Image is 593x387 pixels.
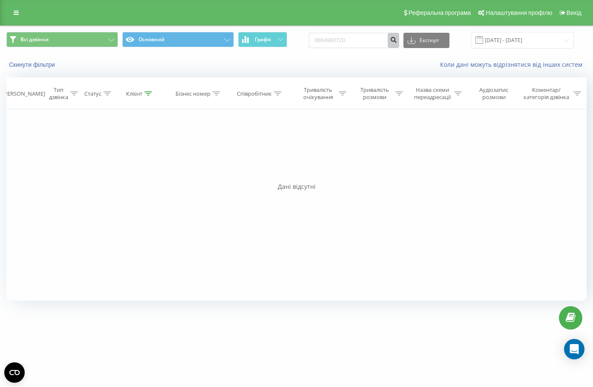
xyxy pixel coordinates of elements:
[486,9,552,16] span: Налаштування профілю
[84,90,101,97] div: Статус
[20,36,49,43] span: Всі дзвінки
[122,32,234,47] button: Основний
[413,86,452,101] div: Назва схеми переадресації
[472,86,516,101] div: Аудіозапис розмови
[309,33,399,48] input: Пошук за номером
[6,32,118,47] button: Всі дзвінки
[299,86,337,101] div: Тривалість очікування
[409,9,471,16] span: Реферальна програма
[567,9,581,16] span: Вихід
[255,37,271,43] span: Графік
[440,60,587,68] a: Коли дані можуть відрізнятися вiд інших систем
[2,90,45,97] div: [PERSON_NAME]
[6,61,59,68] button: Скинути фільтри
[6,182,587,191] div: Дані відсутні
[176,90,210,97] div: Бізнес номер
[356,86,393,101] div: Тривалість розмови
[4,362,25,383] button: Open CMP widget
[564,339,584,359] div: Open Intercom Messenger
[49,86,68,101] div: Тип дзвінка
[126,90,142,97] div: Клієнт
[403,33,449,48] button: Експорт
[237,90,272,97] div: Співробітник
[238,32,287,47] button: Графік
[521,86,571,101] div: Коментар/категорія дзвінка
